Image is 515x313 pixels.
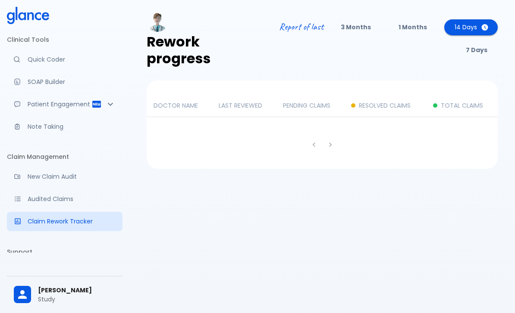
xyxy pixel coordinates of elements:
[7,29,122,50] li: Clinical Tools
[38,295,116,304] p: Study
[7,212,122,231] a: Monitor progress of claim corrections
[455,23,477,31] p: 14 Days
[28,122,116,131] p: Note Taking
[7,189,122,208] a: View audited claims
[279,21,323,33] span: Report of last
[147,34,235,67] h2: Rework progress
[7,50,122,69] a: Moramiz: Find ICD10AM codes instantly
[399,23,427,31] p: 1 Months
[28,55,116,64] p: Quick Coder
[444,19,498,35] button: 14 Days
[7,95,122,114] div: Patient Reports & Referrals
[466,46,487,54] p: 7 Days
[7,146,122,167] li: Claim Management
[147,10,168,32] img: doctor-active-image-CRIjNnYW.png
[28,217,116,226] p: Claim Rework Tracker
[7,280,122,310] div: [PERSON_NAME]Study
[341,23,371,31] p: 3 Months
[28,172,116,181] p: New Claim Audit
[154,101,205,110] p: DOCTOR NAME
[388,19,437,35] button: 1 Months
[455,42,498,58] button: 7 Days
[306,138,339,152] nav: pagination navigation
[330,19,381,35] button: 3 Months
[28,195,116,203] p: Audited Claims
[7,117,122,136] a: Advanced note-taking
[7,72,122,91] a: Docugen: Compose a clinical documentation in seconds
[28,100,91,108] p: Patient Engagement
[7,167,122,186] a: Audit a new claim
[283,101,338,110] p: PENDING CLAIMS
[7,242,122,262] li: Support
[219,101,269,110] p: LAST REVIEWED
[359,101,411,110] p: RESOLVED CLAIMS
[441,101,483,110] p: TOTAL CLAIMS
[28,77,116,86] p: SOAP Builder
[38,286,116,295] span: [PERSON_NAME]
